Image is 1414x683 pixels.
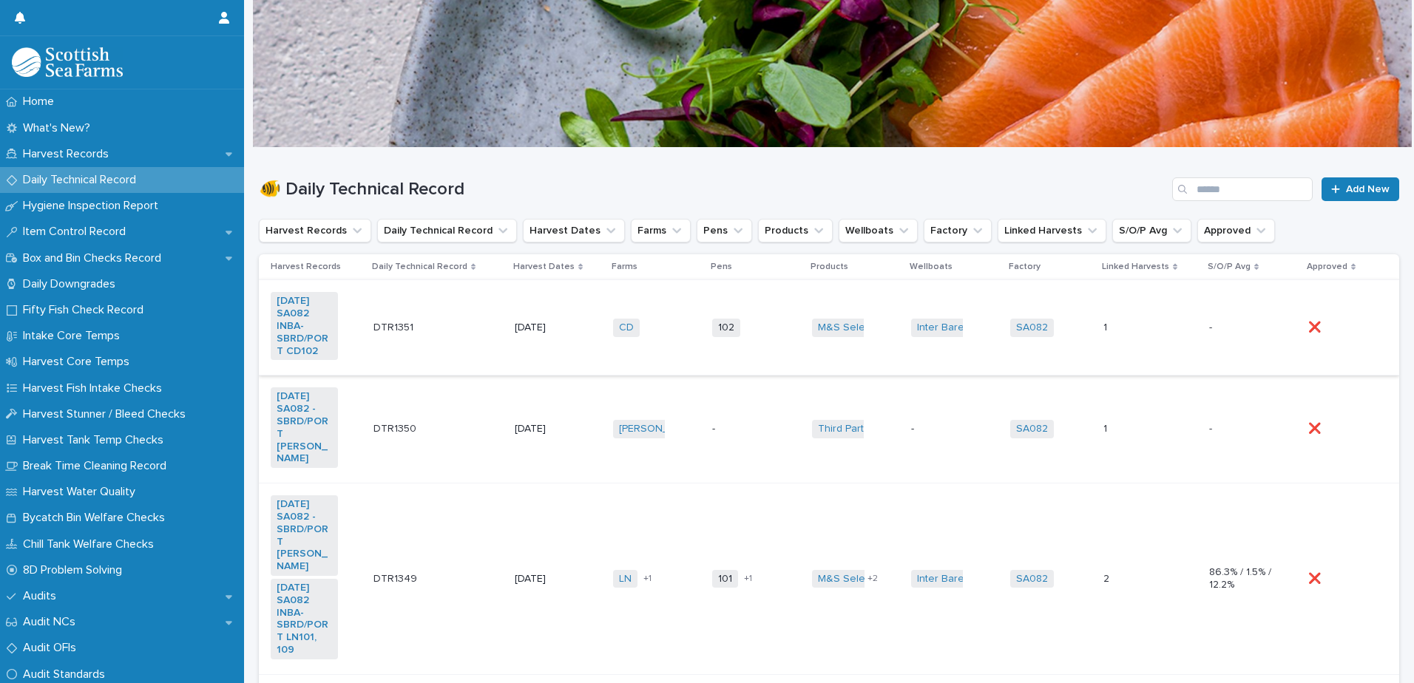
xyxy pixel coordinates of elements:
[17,303,155,317] p: Fifty Fish Check Record
[811,259,848,275] p: Products
[712,319,740,337] span: 102
[711,259,732,275] p: Pens
[17,433,175,447] p: Harvest Tank Temp Checks
[917,322,978,334] a: Inter Barents
[924,219,992,242] button: Factory
[17,589,68,603] p: Audits
[1209,322,1276,334] p: -
[259,280,1399,376] tr: [DATE] SA082 INBA-SBRD/PORT CD102 DTR1351DTR1351 [DATE]CD 102M&S Select Inter Barents SA082 11 -❌❌
[17,329,132,343] p: Intake Core Temps
[17,277,127,291] p: Daily Downgrades
[17,511,177,525] p: Bycatch Bin Welfare Checks
[1016,573,1048,585] a: SA082
[1307,259,1347,275] p: Approved
[271,259,341,275] p: Harvest Records
[17,381,174,395] p: Harvest Fish Intake Checks
[1208,259,1251,275] p: S/O/P Avg
[17,667,117,682] p: Audit Standards
[867,574,878,583] span: + 2
[1103,319,1110,334] p: 1
[373,570,420,585] p: DTR1349
[998,219,1106,242] button: Linked Harvests
[712,423,779,435] p: -
[758,219,833,242] button: Products
[1308,420,1324,435] p: ❌
[619,423,700,435] a: [PERSON_NAME]
[643,574,652,583] span: + 1
[1112,219,1191,242] button: S/O/P Avg
[744,574,752,583] span: + 1
[377,219,517,242] button: Daily Technical Record
[17,251,173,265] p: Box and Bin Checks Record
[372,259,467,275] p: Daily Technical Record
[1322,177,1399,201] a: Add New
[917,573,978,585] a: Inter Barents
[513,259,575,275] p: Harvest Dates
[1172,177,1313,201] input: Search
[12,47,123,77] img: mMrefqRFQpe26GRNOUkG
[17,173,148,187] p: Daily Technical Record
[1102,259,1169,275] p: Linked Harvests
[17,121,102,135] p: What's New?
[515,322,582,334] p: [DATE]
[1016,423,1048,435] a: SA082
[523,219,625,242] button: Harvest Dates
[818,322,873,334] a: M&S Select
[515,423,582,435] p: [DATE]
[1103,420,1110,435] p: 1
[818,573,873,585] a: M&S Select
[17,355,141,369] p: Harvest Core Temps
[1209,423,1276,435] p: -
[17,147,121,161] p: Harvest Records
[17,485,147,499] p: Harvest Water Quality
[911,423,978,435] p: -
[1016,322,1048,334] a: SA082
[17,563,134,577] p: 8D Problem Solving
[259,376,1399,483] tr: [DATE] SA082 -SBRD/PORT [PERSON_NAME] DTR1350DTR1350 [DATE][PERSON_NAME] -Third Party Salmon -SA0...
[17,199,170,213] p: Hygiene Inspection Report
[612,259,637,275] p: Farms
[17,641,88,655] p: Audit OFIs
[631,219,691,242] button: Farms
[1308,570,1324,585] p: ❌
[1197,219,1275,242] button: Approved
[259,179,1166,200] h1: 🐠 Daily Technical Record
[277,582,332,656] a: [DATE] SA082 INBA-SBRD/PORT LN101, 109
[17,407,197,421] p: Harvest Stunner / Bleed Checks
[259,483,1399,675] tr: [DATE] SA082 -SBRD/PORT [PERSON_NAME] [DATE] SA082 INBA-SBRD/PORT LN101, 109 DTR1349DTR1349 [DATE...
[259,219,371,242] button: Harvest Records
[17,459,178,473] p: Break Time Cleaning Record
[697,219,752,242] button: Pens
[277,295,332,357] a: [DATE] SA082 INBA-SBRD/PORT CD102
[17,225,138,239] p: Item Control Record
[1209,566,1276,591] p: 86.3% / 1.5% / 12.2%
[619,322,634,334] a: CD
[515,573,582,585] p: [DATE]
[839,219,918,242] button: Wellboats
[17,615,87,629] p: Audit NCs
[712,570,738,588] span: 101
[373,319,416,334] p: DTR1351
[17,95,66,109] p: Home
[17,537,166,551] p: Chill Tank Welfare Checks
[1103,570,1112,585] p: 2
[277,390,332,465] a: [DATE] SA082 -SBRD/PORT [PERSON_NAME]
[1308,319,1324,334] p: ❌
[373,420,419,435] p: DTR1350
[818,423,907,435] a: Third Party Salmon
[277,498,332,573] a: [DATE] SA082 -SBRD/PORT [PERSON_NAME]
[1346,184,1390,194] span: Add New
[1009,259,1041,275] p: Factory
[910,259,953,275] p: Wellboats
[619,573,632,585] a: LN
